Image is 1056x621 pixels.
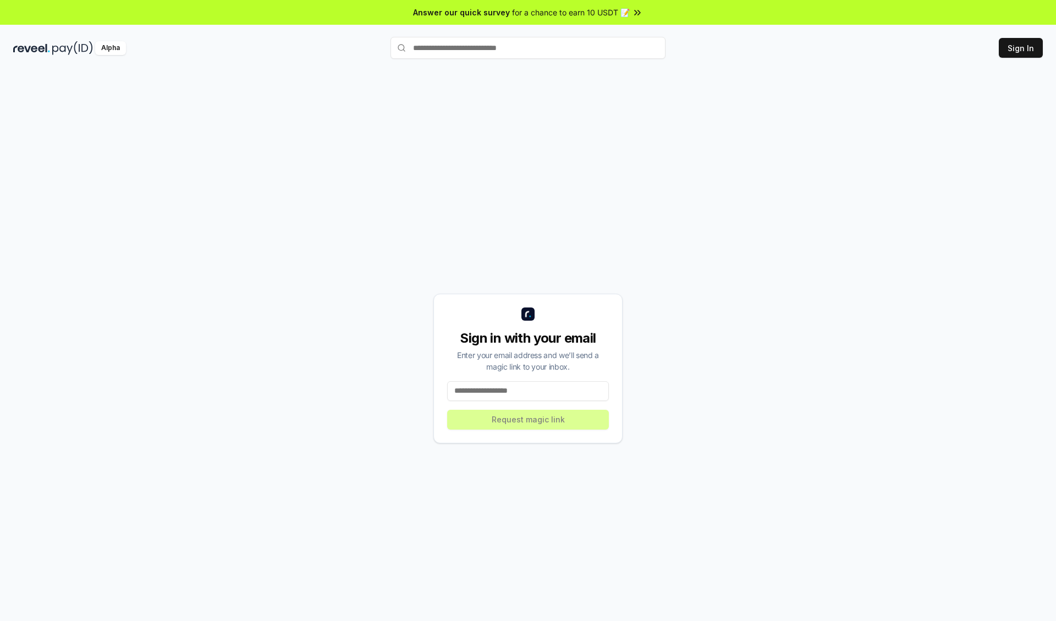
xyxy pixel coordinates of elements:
div: Sign in with your email [447,329,609,347]
button: Sign In [999,38,1043,58]
img: logo_small [521,307,535,321]
img: reveel_dark [13,41,50,55]
span: Answer our quick survey [413,7,510,18]
span: for a chance to earn 10 USDT 📝 [512,7,630,18]
div: Alpha [95,41,126,55]
div: Enter your email address and we’ll send a magic link to your inbox. [447,349,609,372]
img: pay_id [52,41,93,55]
